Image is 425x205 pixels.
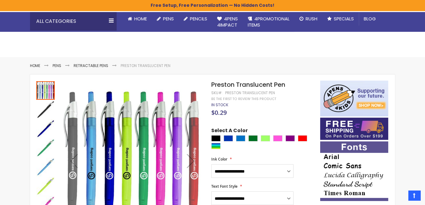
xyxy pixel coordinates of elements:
[211,80,285,89] span: Preston Translucent Pen
[179,12,212,26] a: Pencils
[243,12,294,32] a: 4PROMOTIONALITEMS
[211,157,227,162] span: Ink Color
[163,15,174,22] span: Pens
[225,90,275,95] div: Preston Translucent Pen
[248,135,258,141] div: Green
[36,139,55,157] img: Preston Translucent Pen
[36,119,55,138] img: Preston Translucent Pen
[134,15,147,22] span: Home
[212,12,243,32] a: 4Pens4impact
[211,102,228,107] div: Availability
[211,108,227,117] span: $0.29
[211,102,228,107] span: In stock
[123,12,152,26] a: Home
[322,12,359,26] a: Specials
[320,141,388,201] img: font-personalization-examples
[248,15,290,28] span: 4PROMOTIONAL ITEMS
[53,63,61,68] a: Pens
[36,177,55,195] img: Preston Translucent Pen
[190,15,207,22] span: Pencils
[211,127,248,136] span: Select A Color
[364,15,376,22] span: Blog
[294,12,322,26] a: Rush
[30,12,117,31] div: All Categories
[298,135,307,141] div: Red
[320,81,388,116] img: 4pens 4 kids
[261,135,270,141] div: Green Light
[236,135,245,141] div: Blue Light
[273,135,282,141] div: Pink
[152,12,179,26] a: Pens
[36,158,55,176] img: Preston Translucent Pen
[74,63,108,68] a: Retractable Pens
[30,63,40,68] a: Home
[36,157,55,176] div: Preston Translucent Pen
[359,12,381,26] a: Blog
[217,15,238,28] span: 4Pens 4impact
[121,63,170,68] li: Preston Translucent Pen
[306,15,317,22] span: Rush
[211,143,221,149] div: Assorted
[36,138,55,157] div: Preston Translucent Pen
[211,184,238,189] span: Text Font Style
[334,15,354,22] span: Specials
[36,81,55,100] div: Preston Translucent Pen
[320,118,388,140] img: Free shipping on orders over $199
[211,90,223,95] strong: SKU
[285,135,295,141] div: Purple
[211,135,221,141] div: Black
[224,135,233,141] div: Blue
[36,100,55,119] img: Preston Translucent Pen
[36,119,55,138] div: Preston Translucent Pen
[211,97,276,101] a: Be the first to review this product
